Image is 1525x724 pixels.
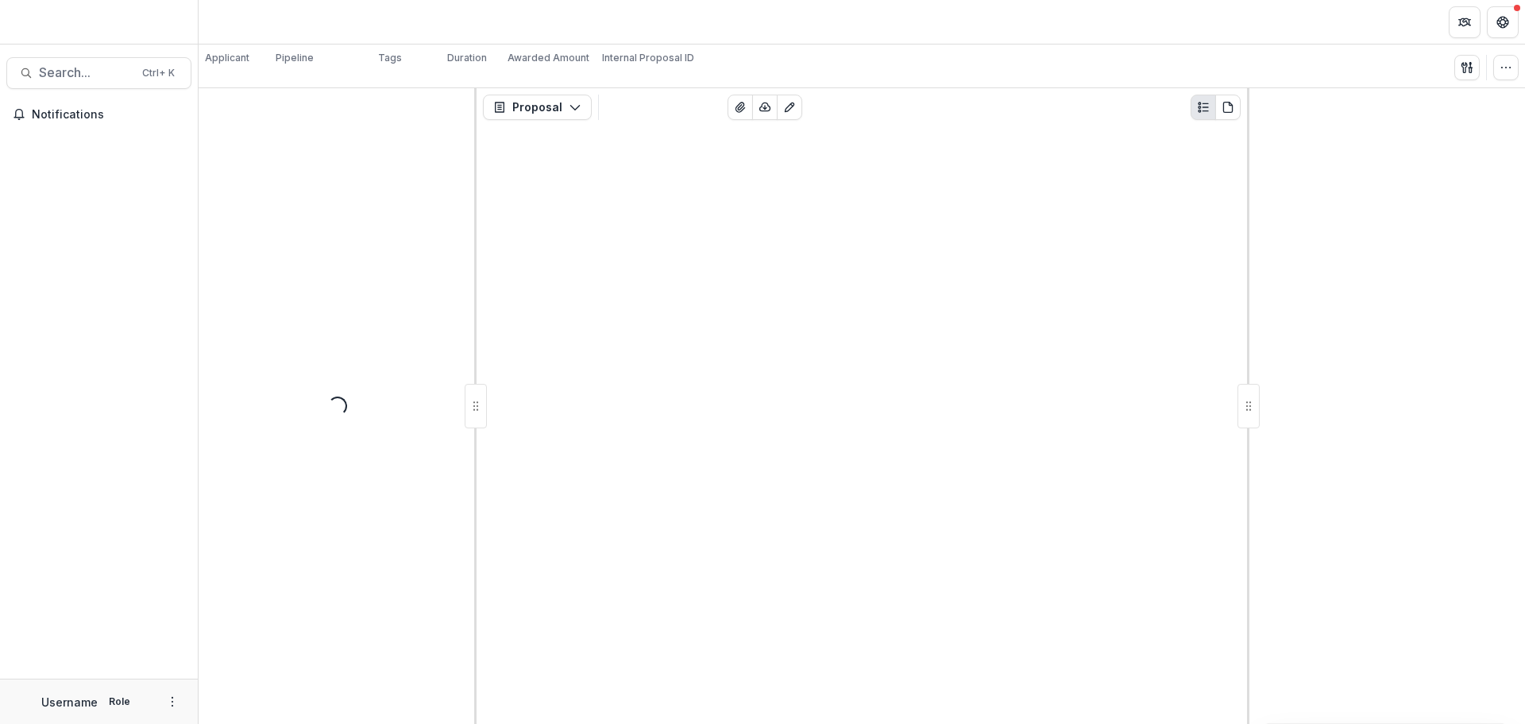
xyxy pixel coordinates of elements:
[32,108,185,122] span: Notifications
[1449,6,1481,38] button: Partners
[1191,95,1216,120] button: Plaintext view
[163,692,182,711] button: More
[777,95,802,120] button: Edit as form
[447,51,487,65] p: Duration
[602,51,694,65] p: Internal Proposal ID
[1215,95,1241,120] button: PDF view
[378,51,402,65] p: Tags
[6,57,191,89] button: Search...
[104,695,135,709] p: Role
[276,51,314,65] p: Pipeline
[1487,6,1519,38] button: Get Help
[508,51,589,65] p: Awarded Amount
[483,95,592,120] button: Proposal
[6,102,191,127] button: Notifications
[139,64,178,82] div: Ctrl + K
[205,51,249,65] p: Applicant
[39,65,133,80] span: Search...
[41,694,98,710] p: Username
[728,95,753,120] button: View Attached Files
